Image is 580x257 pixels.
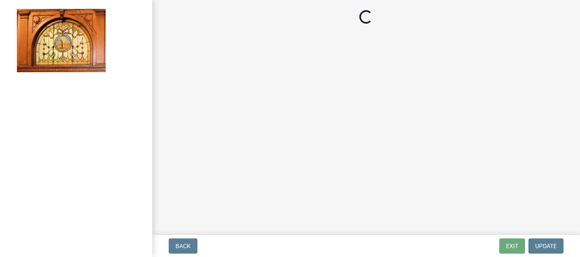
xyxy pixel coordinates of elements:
[169,238,197,254] button: Back
[528,238,564,254] button: Update
[535,243,557,249] span: Update
[17,9,106,72] img: Jasper County, Indiana
[499,238,525,254] button: Exit
[175,243,191,249] span: Back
